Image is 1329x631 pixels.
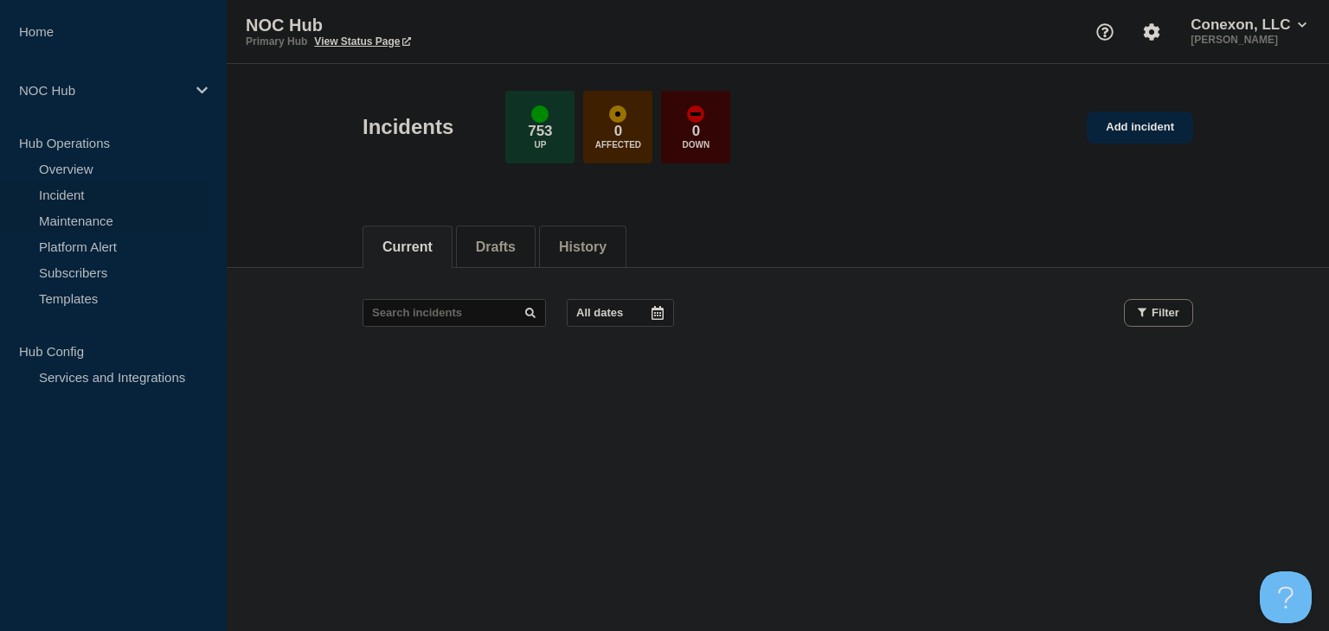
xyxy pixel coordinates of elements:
[246,35,307,48] p: Primary Hub
[363,115,453,139] h1: Incidents
[1152,306,1179,319] span: Filter
[528,123,552,140] p: 753
[1124,299,1193,327] button: Filter
[567,299,674,327] button: All dates
[576,306,623,319] p: All dates
[614,123,622,140] p: 0
[595,140,641,150] p: Affected
[476,239,516,255] button: Drafts
[314,35,410,48] a: View Status Page
[1087,112,1193,143] a: Add incident
[1087,14,1123,50] button: Support
[683,140,710,150] p: Down
[687,105,704,123] div: down
[692,123,700,140] p: 0
[246,16,592,35] p: NOC Hub
[559,239,607,255] button: History
[1260,571,1312,623] iframe: Help Scout Beacon - Open
[1187,34,1310,46] p: [PERSON_NAME]
[19,83,185,98] p: NOC Hub
[363,299,546,327] input: Search incidents
[534,140,546,150] p: Up
[382,239,433,255] button: Current
[531,105,549,123] div: up
[1187,16,1310,34] button: Conexon, LLC
[609,105,626,123] div: affected
[1133,14,1170,50] button: Account settings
